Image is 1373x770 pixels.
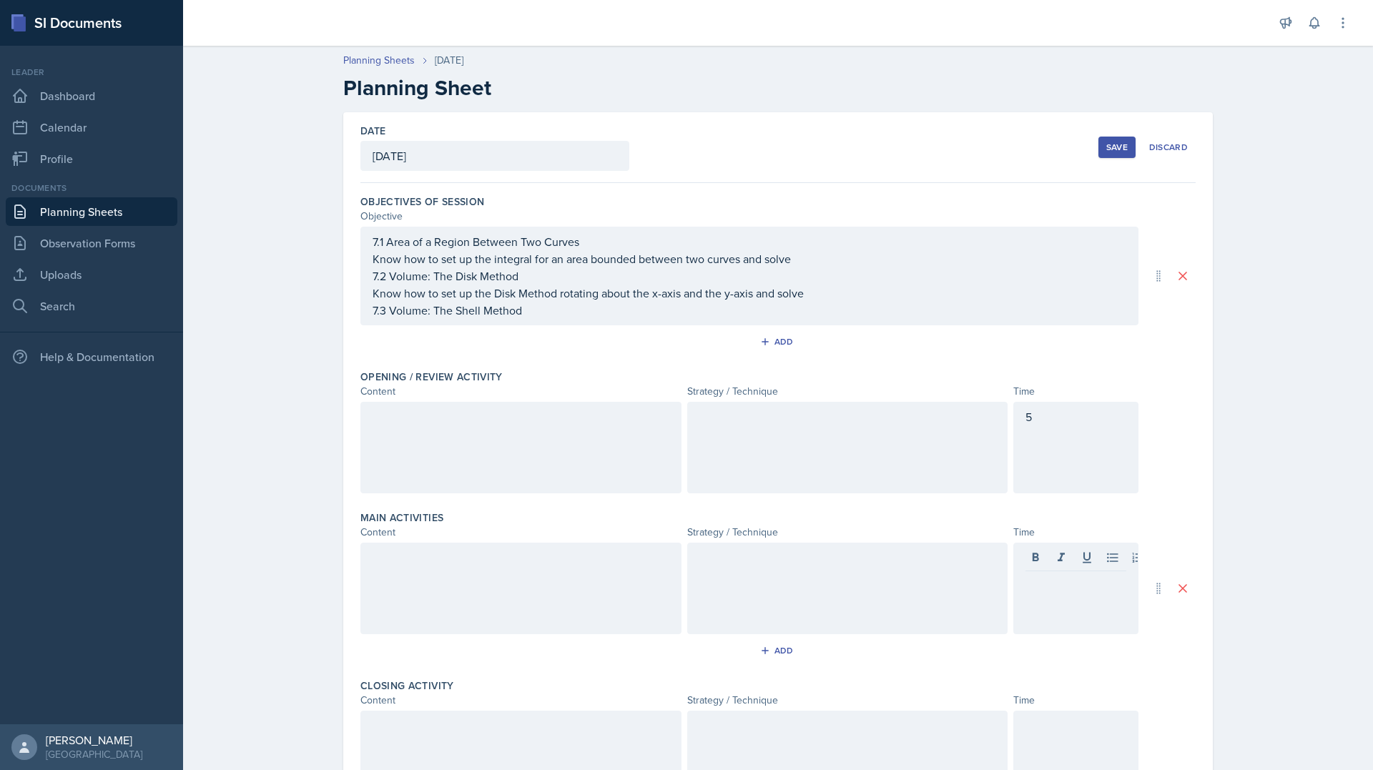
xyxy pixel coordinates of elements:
button: Discard [1141,137,1196,158]
a: Profile [6,144,177,173]
div: Add [763,645,794,656]
div: Content [360,384,681,399]
h2: Planning Sheet [343,75,1213,101]
div: Documents [6,182,177,194]
a: Uploads [6,260,177,289]
a: Dashboard [6,82,177,110]
label: Opening / Review Activity [360,370,503,384]
a: Planning Sheets [6,197,177,226]
label: Main Activities [360,510,443,525]
div: Strategy / Technique [687,693,1008,708]
div: Objective [360,209,1138,224]
button: Add [755,331,802,352]
a: Search [6,292,177,320]
div: Content [360,693,681,708]
p: Know how to set up the Disk Method rotating about the x-axis and the y-axis and solve [373,285,1126,302]
div: [GEOGRAPHIC_DATA] [46,747,142,761]
div: Add [763,336,794,347]
label: Objectives of Session [360,194,484,209]
a: Planning Sheets [343,53,415,68]
div: Time [1013,384,1138,399]
p: 7.2 Volume: The Disk Method [373,267,1126,285]
a: Observation Forms [6,229,177,257]
label: Date [360,124,385,138]
p: Know how to set up the integral for an area bounded between two curves and solve [373,250,1126,267]
p: 7.1 Area of a Region Between Two Curves [373,233,1126,250]
div: Time [1013,693,1138,708]
div: [PERSON_NAME] [46,733,142,747]
div: Strategy / Technique [687,525,1008,540]
p: 5 [1025,408,1126,425]
button: Add [755,640,802,661]
div: Help & Documentation [6,342,177,371]
div: Content [360,525,681,540]
a: Calendar [6,113,177,142]
label: Closing Activity [360,678,454,693]
button: Save [1098,137,1136,158]
div: Discard [1149,142,1188,153]
div: Save [1106,142,1128,153]
div: [DATE] [435,53,463,68]
div: Strategy / Technique [687,384,1008,399]
div: Time [1013,525,1138,540]
p: 7.3 Volume: The Shell Method [373,302,1126,319]
div: Leader [6,66,177,79]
